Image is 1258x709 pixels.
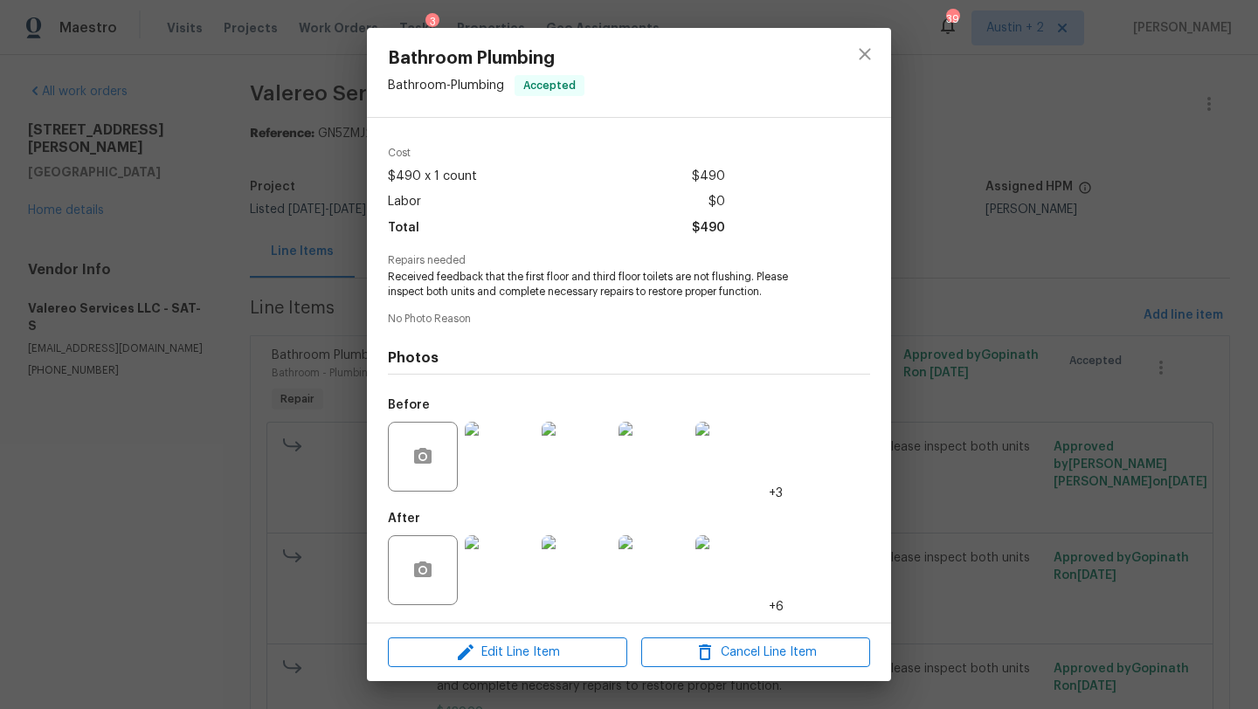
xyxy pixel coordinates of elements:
span: Edit Line Item [393,642,622,664]
span: No Photo Reason [388,313,870,325]
div: 39 [946,10,958,28]
button: Edit Line Item [388,637,627,668]
h5: Before [388,399,430,411]
div: 3 [425,13,439,31]
h5: After [388,513,420,525]
span: Total [388,216,419,241]
span: $490 [692,216,725,241]
span: $490 x 1 count [388,164,477,189]
span: Accepted [516,77,583,94]
span: $0 [708,189,725,215]
span: Bathroom - Plumbing [388,79,504,92]
h4: Photos [388,349,870,367]
span: Repairs needed [388,255,870,266]
span: Cancel Line Item [646,642,865,664]
span: +6 [769,598,784,616]
span: Received feedback that the first floor and third floor toilets are not flushing. Please inspect b... [388,270,822,299]
button: close [844,33,886,75]
span: Labor [388,189,421,215]
button: Cancel Line Item [641,637,870,668]
span: +3 [769,485,783,502]
span: Cost [388,148,725,159]
span: $490 [692,164,725,189]
span: Bathroom Plumbing [388,49,584,68]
